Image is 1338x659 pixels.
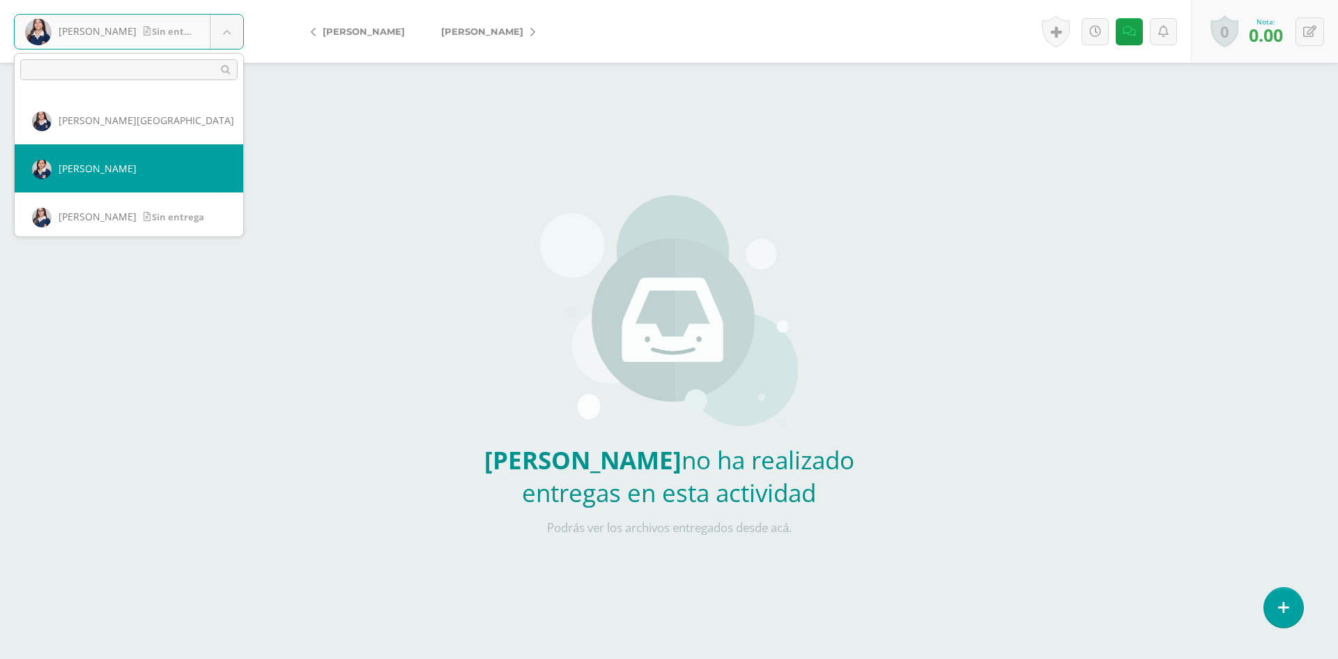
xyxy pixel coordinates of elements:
[32,208,52,227] img: 2201e7b8aa18ba4b552a871e980f24d3.png
[59,162,137,175] span: [PERSON_NAME]
[32,160,52,179] img: 2eac1f96beeb003ffcc1fa74fc35b92f.png
[59,114,234,127] span: [PERSON_NAME][GEOGRAPHIC_DATA]
[144,211,204,223] span: Sin entrega
[32,112,52,131] img: 12a552143a67f63ce17221d14a1ce01a.png
[59,210,137,223] span: [PERSON_NAME]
